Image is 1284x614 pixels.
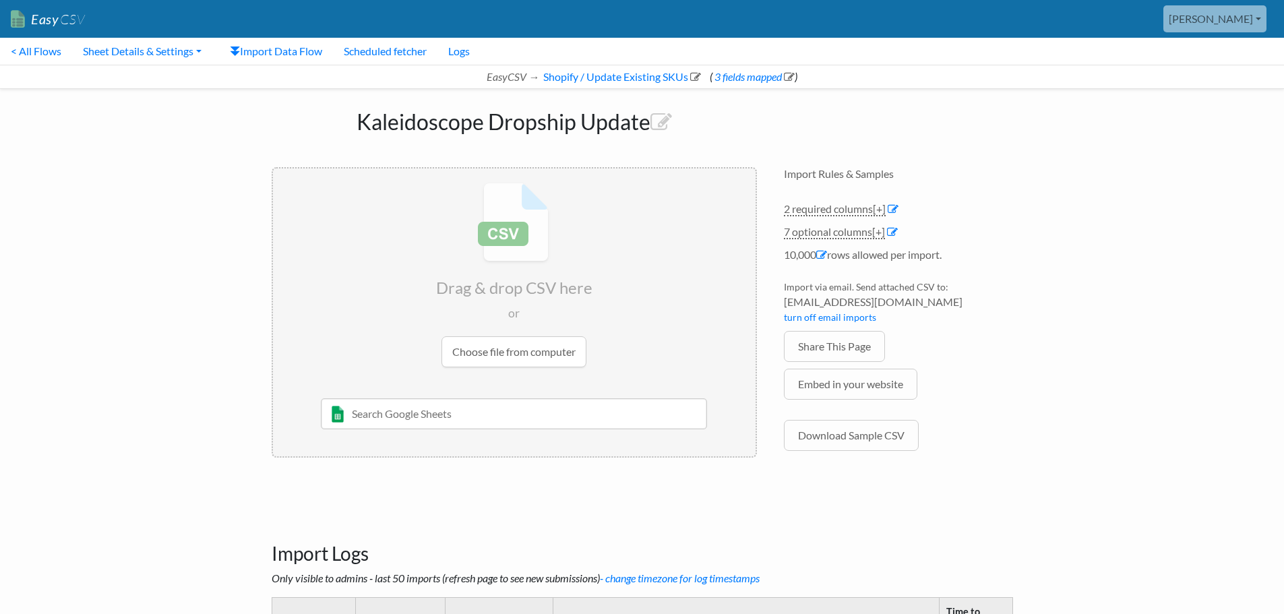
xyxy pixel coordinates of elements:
li: Import via email. Send attached CSV to: [784,280,1013,331]
a: Shopify / Update Existing SKUs [541,70,701,83]
span: [+] [872,225,885,238]
a: turn off email imports [784,311,876,323]
a: 2 required columns[+] [784,202,886,216]
span: [EMAIL_ADDRESS][DOMAIN_NAME] [784,294,1013,310]
input: Search Google Sheets [321,398,707,429]
h4: Import Rules & Samples [784,167,1013,180]
a: - change timezone for log timestamps [600,572,760,584]
i: EasyCSV → [487,70,539,83]
a: Sheet Details & Settings [72,38,212,65]
h3: Import Logs [272,509,1013,565]
span: [+] [873,202,886,215]
a: Scheduled fetcher [333,38,437,65]
a: Share This Page [784,331,885,362]
a: Download Sample CSV [784,420,919,451]
a: Import Data Flow [219,38,333,65]
li: 10,000 rows allowed per import. [784,247,1013,270]
a: 3 fields mapped [712,70,795,83]
a: Embed in your website [784,369,917,400]
span: CSV [59,11,85,28]
a: [PERSON_NAME] [1163,5,1266,32]
a: 7 optional columns[+] [784,225,885,239]
h1: Kaleidoscope Dropship Update [272,102,757,135]
span: ( ) [710,70,797,83]
a: Logs [437,38,481,65]
i: Only visible to admins - last 50 imports (refresh page to see new submissions) [272,572,760,584]
a: EasyCSV [11,5,85,33]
